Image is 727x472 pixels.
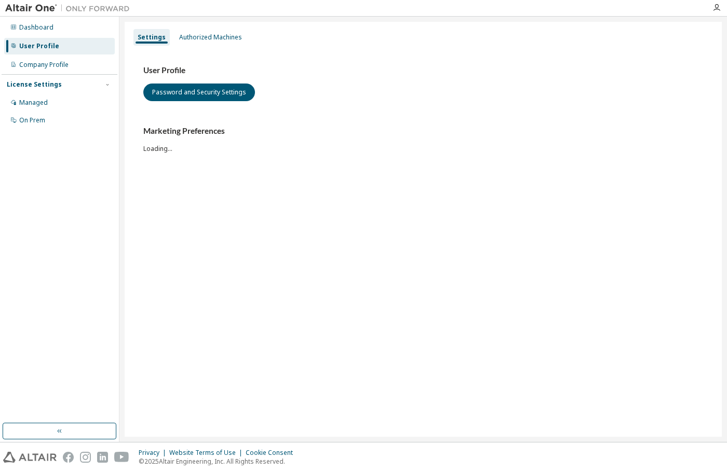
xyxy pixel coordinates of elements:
[139,457,299,466] p: © 2025 Altair Engineering, Inc. All Rights Reserved.
[19,99,48,107] div: Managed
[19,61,69,69] div: Company Profile
[143,65,703,76] h3: User Profile
[143,126,703,152] div: Loading...
[179,33,242,41] div: Authorized Machines
[114,452,129,463] img: youtube.svg
[19,116,45,124] div: On Prem
[169,449,246,457] div: Website Terms of Use
[80,452,91,463] img: instagram.svg
[246,449,299,457] div: Cookie Consent
[139,449,169,457] div: Privacy
[7,80,62,89] div: License Settings
[3,452,57,463] img: altair_logo.svg
[5,3,135,13] img: Altair One
[138,33,166,41] div: Settings
[143,126,703,136] h3: Marketing Preferences
[19,23,53,32] div: Dashboard
[143,84,255,101] button: Password and Security Settings
[19,42,59,50] div: User Profile
[63,452,74,463] img: facebook.svg
[97,452,108,463] img: linkedin.svg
